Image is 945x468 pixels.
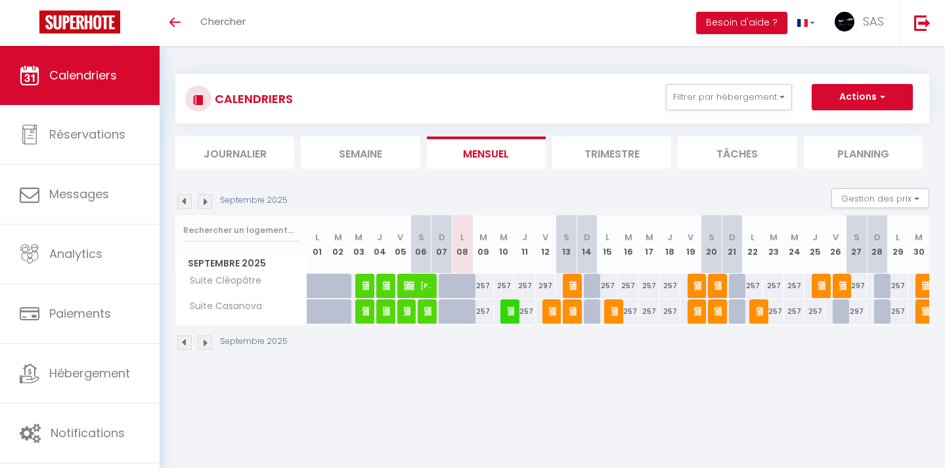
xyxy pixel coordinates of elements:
input: Rechercher un logement... [183,219,299,242]
span: SAS [863,13,884,30]
th: 15 [598,215,619,274]
span: [PERSON_NAME] [694,299,701,324]
button: Actions [812,84,913,110]
abbr: M [625,231,632,244]
span: Hébergement [49,365,130,381]
abbr: D [439,231,445,244]
div: 257 [784,299,805,324]
abbr: J [667,231,672,244]
div: 257 [888,274,909,298]
th: 04 [369,215,390,274]
abbr: M [479,231,487,244]
div: 257 [743,274,764,298]
th: 22 [743,215,764,274]
img: logout [914,14,931,31]
th: 18 [659,215,680,274]
li: Tâches [678,137,797,169]
th: 02 [328,215,349,274]
th: 25 [804,215,825,274]
span: Réservations [49,126,125,142]
button: Besoin d'aide ? [696,12,787,34]
abbr: S [418,231,424,244]
th: 14 [577,215,598,274]
span: [PERSON_NAME] [714,273,722,298]
abbr: L [460,231,464,244]
span: [PERSON_NAME] [508,299,515,324]
span: [PERSON_NAME] [383,273,390,298]
span: Analytics [49,245,102,262]
abbr: V [397,231,403,244]
abbr: M [915,231,923,244]
th: 09 [473,215,494,274]
abbr: D [729,231,736,244]
p: Septembre 2025 [220,335,288,348]
button: Gestion des prix [831,188,929,208]
img: ... [835,12,854,32]
span: [PERSON_NAME] [424,299,431,324]
th: 29 [888,215,909,274]
abbr: S [563,231,569,244]
button: Filtrer par hébergement [666,84,792,110]
div: 257 [659,299,680,324]
span: Suite Cléopâtre [178,274,265,288]
div: 257 [639,299,660,324]
div: 257 [514,274,535,298]
div: 257 [804,299,825,324]
th: 10 [494,215,515,274]
abbr: M [770,231,778,244]
abbr: S [709,231,714,244]
div: 257 [763,274,784,298]
abbr: M [646,231,653,244]
th: 20 [701,215,722,274]
span: [PERSON_NAME] [714,299,722,324]
abbr: M [334,231,342,244]
span: [PERSON_NAME] [694,273,701,298]
div: 257 [888,299,909,324]
span: Messages [49,186,109,202]
abbr: L [605,231,609,244]
span: [PERSON_NAME] [549,299,556,324]
abbr: L [751,231,755,244]
span: [PERSON_NAME] [404,273,432,298]
span: [PERSON_NAME] [363,299,370,324]
span: [PERSON_NAME] [757,299,764,324]
th: 11 [514,215,535,274]
span: Chercher [200,14,246,28]
th: 07 [431,215,452,274]
abbr: S [854,231,860,244]
div: 297 [535,274,556,298]
th: 01 [307,215,328,274]
div: 257 [514,299,535,324]
th: 17 [639,215,660,274]
th: 12 [535,215,556,274]
abbr: J [377,231,382,244]
span: [PERSON_NAME] [PERSON_NAME] [611,299,619,324]
span: [PERSON_NAME] [404,299,411,324]
th: 05 [390,215,411,274]
li: Journalier [175,137,294,169]
th: 13 [556,215,577,274]
th: 23 [763,215,784,274]
div: 257 [473,274,494,298]
img: Super Booking [39,11,120,33]
th: 27 [846,215,868,274]
li: Semaine [301,137,420,169]
abbr: V [542,231,548,244]
span: [PERSON_NAME] [818,273,825,298]
div: 257 [598,274,619,298]
abbr: V [688,231,693,244]
div: 297 [846,299,868,324]
th: 26 [825,215,846,274]
div: 257 [473,299,494,324]
th: 03 [349,215,370,274]
span: Calendriers [49,67,117,83]
abbr: D [584,231,590,244]
span: [PERSON_NAME] [839,273,846,298]
th: 16 [618,215,639,274]
div: 257 [784,274,805,298]
span: Notifications [51,425,125,441]
th: 08 [452,215,473,274]
th: 30 [908,215,929,274]
div: 297 [846,274,868,298]
th: 28 [867,215,888,274]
